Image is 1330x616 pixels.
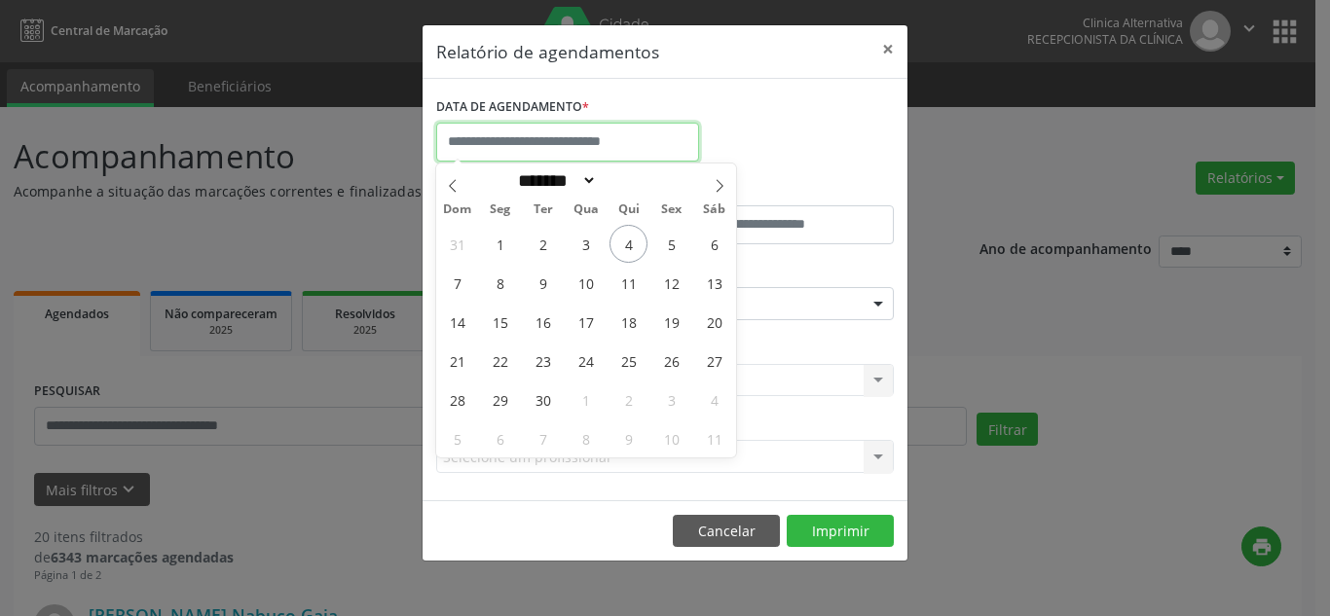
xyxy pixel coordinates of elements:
span: Outubro 8, 2025 [567,419,605,457]
span: Qui [608,203,650,216]
h5: Relatório de agendamentos [436,39,659,64]
span: Outubro 4, 2025 [695,380,733,418]
span: Setembro 23, 2025 [524,342,562,380]
span: Outubro 6, 2025 [481,419,519,457]
span: Ter [522,203,565,216]
span: Setembro 29, 2025 [481,380,519,418]
span: Outubro 11, 2025 [695,419,733,457]
span: Setembro 20, 2025 [695,303,733,341]
button: Cancelar [673,515,780,548]
span: Setembro 18, 2025 [610,303,647,341]
span: Setembro 11, 2025 [610,264,647,302]
label: DATA DE AGENDAMENTO [436,92,589,123]
span: Outubro 3, 2025 [652,380,690,418]
span: Outubro 2, 2025 [610,380,647,418]
span: Setembro 7, 2025 [438,264,476,302]
span: Setembro 13, 2025 [695,264,733,302]
span: Setembro 15, 2025 [481,303,519,341]
span: Setembro 4, 2025 [610,225,647,263]
span: Outubro 10, 2025 [652,419,690,457]
span: Outubro 7, 2025 [524,419,562,457]
span: Agosto 31, 2025 [438,225,476,263]
span: Setembro 14, 2025 [438,303,476,341]
span: Setembro 16, 2025 [524,303,562,341]
input: Year [597,170,661,191]
span: Setembro 24, 2025 [567,342,605,380]
span: Setembro 28, 2025 [438,380,476,418]
span: Setembro 27, 2025 [695,342,733,380]
span: Setembro 9, 2025 [524,264,562,302]
span: Sáb [693,203,736,216]
button: Close [868,25,907,73]
span: Setembro 8, 2025 [481,264,519,302]
span: Qua [565,203,608,216]
span: Setembro 17, 2025 [567,303,605,341]
span: Setembro 5, 2025 [652,225,690,263]
span: Setembro 3, 2025 [567,225,605,263]
span: Setembro 19, 2025 [652,303,690,341]
span: Setembro 30, 2025 [524,380,562,418]
span: Setembro 21, 2025 [438,342,476,380]
span: Setembro 1, 2025 [481,225,519,263]
span: Outubro 9, 2025 [610,419,647,457]
button: Imprimir [787,515,894,548]
span: Outubro 1, 2025 [567,380,605,418]
span: Outubro 5, 2025 [438,419,476,457]
select: Month [511,170,597,191]
span: Setembro 6, 2025 [695,225,733,263]
span: Dom [436,203,479,216]
span: Setembro 2, 2025 [524,225,562,263]
span: Setembro 10, 2025 [567,264,605,302]
span: Sex [650,203,693,216]
span: Setembro 22, 2025 [481,342,519,380]
span: Setembro 26, 2025 [652,342,690,380]
span: Setembro 12, 2025 [652,264,690,302]
label: ATÉ [670,175,894,205]
span: Setembro 25, 2025 [610,342,647,380]
span: Seg [479,203,522,216]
